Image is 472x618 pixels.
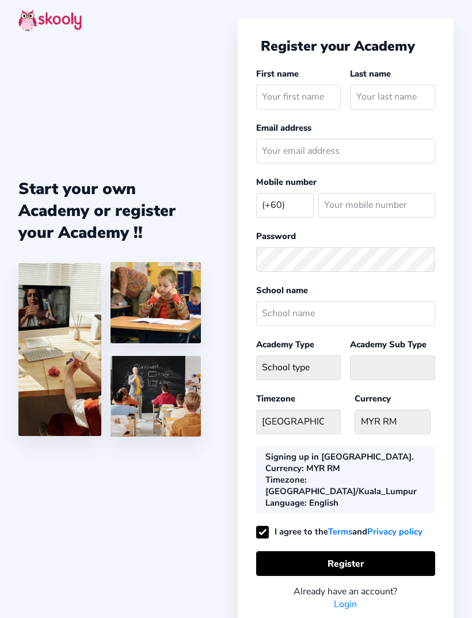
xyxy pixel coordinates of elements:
div: Signing up in [GEOGRAPHIC_DATA]. [265,451,414,462]
div: Already have an account? [256,585,435,598]
label: Mobile number [256,176,317,188]
a: Terms [328,525,352,539]
input: Your last name [350,85,435,109]
input: School name [256,301,435,326]
img: skooly-logo.png [18,9,82,32]
b: Currency [265,462,302,474]
input: Your mobile number [318,193,435,218]
div: : English [265,497,338,509]
label: Timezone [256,393,295,404]
label: I agree to the and [256,526,422,537]
div: : [GEOGRAPHIC_DATA]/Kuala_Lumpur [265,474,421,497]
label: Last name [350,68,391,79]
label: Academy Type [256,339,314,350]
label: Academy Sub Type [350,339,427,350]
b: Language [265,497,304,509]
div: Start your own Academy or register your Academy !! [18,178,201,244]
label: Currency [355,393,391,404]
label: School name [256,285,308,296]
label: Email address [256,122,311,134]
input: Your first name [256,85,341,109]
button: Register [256,551,435,576]
div: : MYR RM [265,462,340,474]
a: Privacy policy [367,525,422,539]
img: 1.jpg [18,263,101,436]
img: 5.png [111,356,200,437]
input: Your email address [256,139,435,164]
span: Register your Academy [261,37,415,55]
label: Password [256,230,296,242]
a: Login [334,598,357,611]
label: First name [256,68,299,79]
b: Timezone [265,474,304,486]
img: 4.png [111,262,200,343]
